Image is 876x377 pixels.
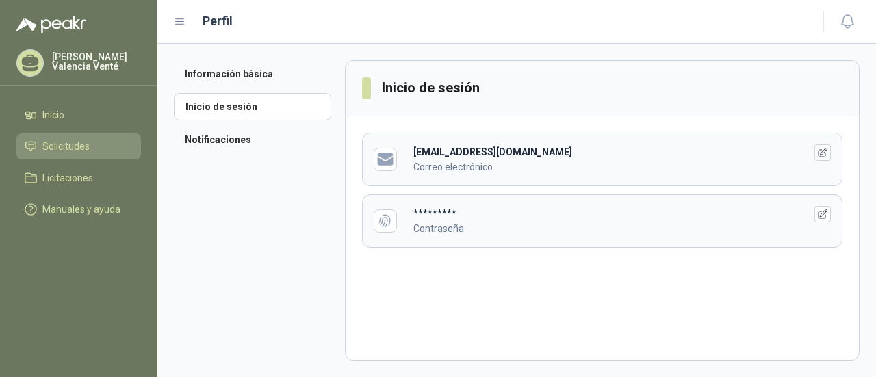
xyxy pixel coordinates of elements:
p: [PERSON_NAME] Valencia Venté [52,52,141,71]
h3: Inicio de sesión [382,77,482,99]
h1: Perfil [203,12,233,31]
p: Correo electrónico [413,159,783,174]
span: Inicio [42,107,64,122]
b: [EMAIL_ADDRESS][DOMAIN_NAME] [413,146,572,157]
p: Contraseña [413,221,783,236]
a: Licitaciones [16,165,141,191]
a: Solicitudes [16,133,141,159]
a: Notificaciones [174,126,331,153]
a: Inicio de sesión [174,93,331,120]
span: Solicitudes [42,139,90,154]
a: Inicio [16,102,141,128]
span: Licitaciones [42,170,93,185]
img: Logo peakr [16,16,86,33]
a: Información básica [174,60,331,88]
a: Manuales y ayuda [16,196,141,222]
span: Manuales y ayuda [42,202,120,217]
